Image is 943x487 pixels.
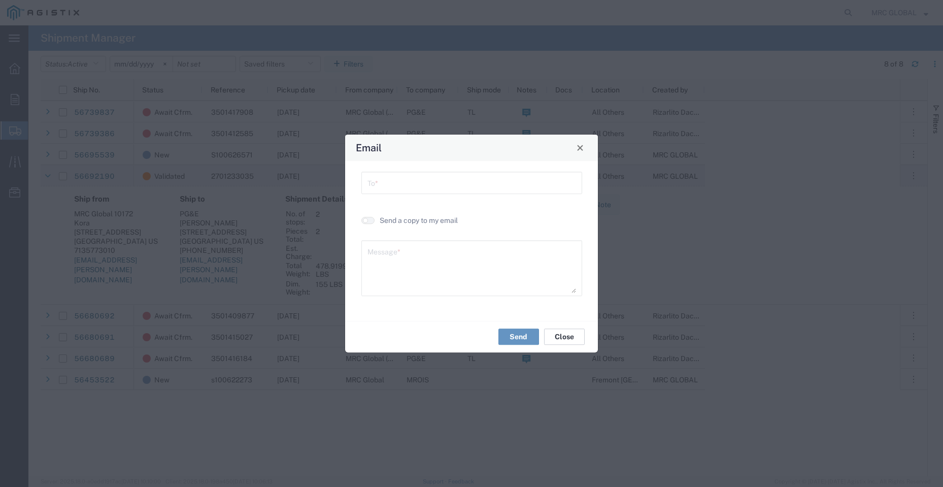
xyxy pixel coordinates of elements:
[544,329,585,345] button: Close
[573,141,587,155] button: Close
[498,329,539,345] button: Send
[356,140,382,155] h4: Email
[380,215,458,226] label: Send a copy to my email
